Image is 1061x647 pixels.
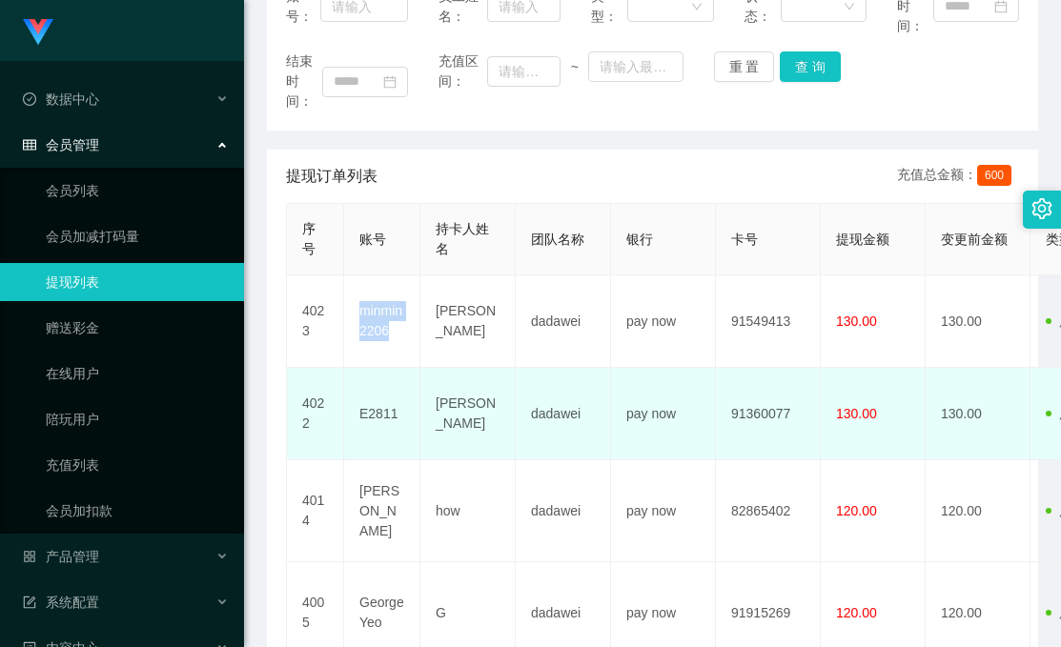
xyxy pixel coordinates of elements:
[23,137,99,152] span: 会员管理
[287,368,344,460] td: 4022
[626,232,653,247] span: 银行
[23,138,36,152] i: 图标: table
[941,232,1008,247] span: 变更前金额
[46,217,229,255] a: 会员加减打码量
[836,232,889,247] span: 提现金额
[714,51,775,82] button: 重 置
[516,275,611,368] td: dadawei
[46,172,229,210] a: 会员列表
[23,92,36,106] i: 图标: check-circle-o
[611,460,716,562] td: pay now
[439,51,487,91] span: 充值区间：
[420,368,516,460] td: [PERSON_NAME]
[46,354,229,393] a: 在线用户
[23,595,99,610] span: 系统配置
[691,1,703,14] i: 图标: down
[844,1,855,14] i: 图标: down
[716,460,821,562] td: 82865402
[23,19,53,46] img: logo.9652507e.png
[611,275,716,368] td: pay now
[286,51,322,111] span: 结束时间：
[420,275,516,368] td: [PERSON_NAME]
[516,368,611,460] td: dadawei
[836,605,877,620] span: 120.00
[46,309,229,347] a: 赠送彩金
[23,549,99,564] span: 产品管理
[487,56,561,87] input: 请输入最小值为
[926,460,1030,562] td: 120.00
[23,550,36,563] i: 图标: appstore-o
[836,406,877,421] span: 130.00
[926,275,1030,368] td: 130.00
[516,460,611,562] td: dadawei
[287,460,344,562] td: 4014
[344,460,420,562] td: [PERSON_NAME]
[780,51,841,82] button: 查 询
[1031,198,1052,219] i: 图标: setting
[46,263,229,301] a: 提现列表
[420,460,516,562] td: how
[588,51,683,82] input: 请输入最大值为
[23,91,99,107] span: 数据中心
[344,275,420,368] td: minmin2206
[46,446,229,484] a: 充值列表
[46,400,229,438] a: 陪玩用户
[716,368,821,460] td: 91360077
[531,232,584,247] span: 团队名称
[926,368,1030,460] td: 130.00
[836,503,877,518] span: 120.00
[302,221,316,256] span: 序号
[383,75,397,89] i: 图标: calendar
[46,492,229,530] a: 会员加扣款
[977,165,1011,186] span: 600
[287,275,344,368] td: 4023
[611,368,716,460] td: pay now
[344,368,420,460] td: E2811
[286,165,377,188] span: 提现订单列表
[731,232,758,247] span: 卡号
[359,232,386,247] span: 账号
[897,165,1019,188] div: 充值总金额：
[836,313,877,329] span: 130.00
[716,275,821,368] td: 91549413
[436,221,489,256] span: 持卡人姓名
[561,57,588,77] span: ~
[23,596,36,609] i: 图标: form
